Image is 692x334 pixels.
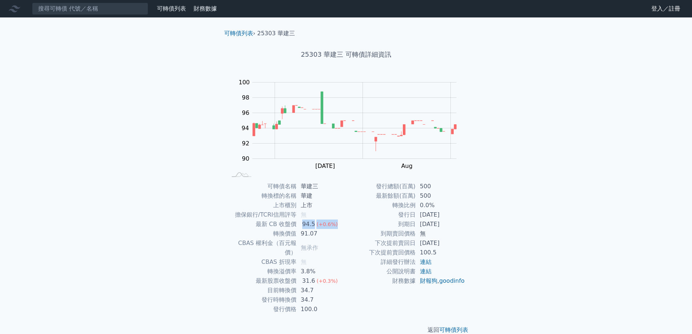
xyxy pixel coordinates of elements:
td: 最新餘額(百萬) [346,191,416,201]
td: 華建 [296,191,346,201]
td: 到期日 [346,220,416,229]
td: 目前轉換價 [227,286,296,295]
td: 500 [416,191,465,201]
td: 無 [416,229,465,238]
td: 最新 CB 收盤價 [227,220,296,229]
a: 財報狗 [420,277,437,284]
span: 無 [301,258,307,265]
span: (+0.6%) [316,221,337,227]
span: 無 [301,211,307,218]
td: 財務數據 [346,276,416,286]
td: 0.0% [416,201,465,210]
input: 搜尋可轉債 代號／名稱 [32,3,148,15]
td: 發行日 [346,210,416,220]
td: 發行時轉換價 [227,295,296,305]
li: › [224,29,255,38]
a: 登入／註冊 [646,3,686,15]
tspan: [DATE] [315,162,335,169]
a: 連結 [420,268,432,275]
tspan: 100 [239,79,250,86]
td: CBAS 折現率 [227,257,296,267]
td: 轉換標的名稱 [227,191,296,201]
tspan: 98 [242,94,249,101]
td: 34.7 [296,295,346,305]
td: 華建三 [296,182,346,191]
div: 94.5 [301,220,317,229]
h1: 25303 華建三 可轉債詳細資訊 [218,49,474,60]
td: 100.5 [416,248,465,257]
tspan: 96 [242,109,249,116]
g: Chart [235,79,468,169]
span: (+0.3%) [316,278,337,284]
td: [DATE] [416,238,465,248]
a: goodinfo [439,277,465,284]
a: 連結 [420,258,432,265]
td: CBAS 權利金（百元報價） [227,238,296,257]
tspan: Aug [401,162,412,169]
td: 擔保銀行/TCRI信用評等 [227,210,296,220]
td: , [416,276,465,286]
a: 財務數據 [194,5,217,12]
td: 轉換溢價率 [227,267,296,276]
td: 上市櫃別 [227,201,296,210]
td: 500 [416,182,465,191]
td: 轉換價值 [227,229,296,238]
td: 最新股票收盤價 [227,276,296,286]
td: 發行價格 [227,305,296,314]
tspan: 92 [242,140,249,147]
td: 下次提前賣回日 [346,238,416,248]
li: 25303 華建三 [257,29,295,38]
td: 91.07 [296,229,346,238]
td: 可轉債名稱 [227,182,296,191]
a: 可轉債列表 [439,326,468,333]
td: 100.0 [296,305,346,314]
td: [DATE] [416,210,465,220]
a: 可轉債列表 [224,30,253,37]
td: 發行總額(百萬) [346,182,416,191]
td: 轉換比例 [346,201,416,210]
td: 34.7 [296,286,346,295]
td: 3.8% [296,267,346,276]
td: 上市 [296,201,346,210]
td: 詳細發行辦法 [346,257,416,267]
tspan: 94 [242,125,249,132]
div: 31.6 [301,276,317,286]
span: 無承作 [301,244,318,251]
td: 公開說明書 [346,267,416,276]
td: 下次提前賣回價格 [346,248,416,257]
td: 到期賣回價格 [346,229,416,238]
a: 可轉債列表 [157,5,186,12]
td: [DATE] [416,220,465,229]
tspan: 90 [242,155,249,162]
